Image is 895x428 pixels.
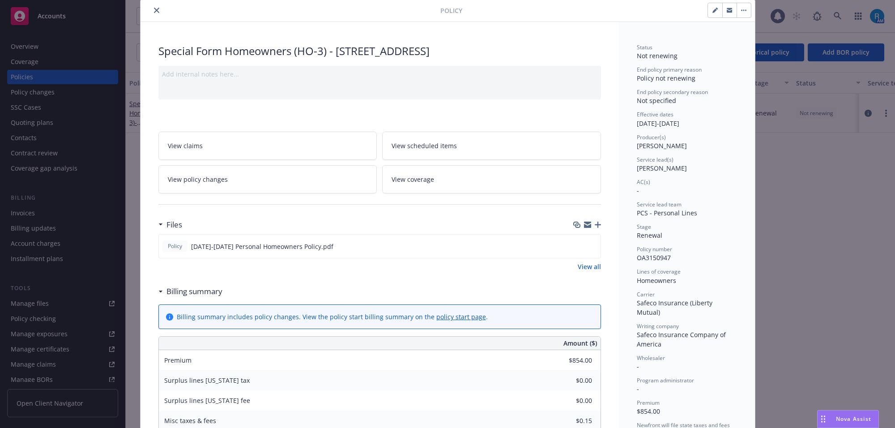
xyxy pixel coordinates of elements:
span: - [637,186,639,195]
span: Lines of coverage [637,268,681,275]
span: Wholesaler [637,354,665,362]
span: View claims [168,141,203,150]
span: Policy number [637,245,672,253]
button: Nova Assist [817,410,879,428]
span: - [637,385,639,393]
span: Not specified [637,96,676,105]
a: policy start page [436,312,486,321]
div: Billing summary [158,286,222,297]
div: Add internal notes here... [162,69,597,79]
input: 0.00 [539,394,597,407]
span: AC(s) [637,178,650,186]
div: Billing summary includes policy changes. View the policy start billing summary on the . [177,312,488,321]
h3: Files [166,219,182,231]
span: End policy primary reason [637,66,702,73]
span: [PERSON_NAME] [637,164,687,172]
a: View coverage [382,165,601,193]
a: View scheduled items [382,132,601,160]
span: View policy changes [168,175,228,184]
div: Files [158,219,182,231]
span: Stage [637,223,651,231]
span: Carrier [637,291,655,298]
button: preview file [589,242,597,251]
span: Service lead(s) [637,156,673,163]
div: Special Form Homeowners (HO-3) - [STREET_ADDRESS] [158,43,601,59]
span: View coverage [392,175,434,184]
span: Producer(s) [637,133,666,141]
a: View all [578,262,601,271]
span: Surplus lines [US_STATE] fee [164,396,250,405]
span: Safeco Insurance (Liberty Mutual) [637,299,714,317]
a: View policy changes [158,165,377,193]
h3: Billing summary [166,286,222,297]
div: Drag to move [818,411,829,428]
div: Homeowners [637,276,737,285]
span: Amount ($) [563,338,597,348]
span: Status [637,43,652,51]
span: Policy not renewing [637,74,695,82]
span: Renewal [637,231,662,240]
span: Surplus lines [US_STATE] tax [164,376,250,385]
input: 0.00 [539,414,597,428]
span: View scheduled items [392,141,457,150]
span: Not renewing [637,51,678,60]
span: [DATE]-[DATE] Personal Homeowners Policy.pdf [191,242,333,251]
input: 0.00 [539,354,597,367]
span: Premium [164,356,192,364]
span: Effective dates [637,111,673,118]
span: Program administrator [637,377,694,384]
span: Nova Assist [836,415,871,423]
button: download file [575,242,582,251]
div: [DATE] - [DATE] [637,111,737,128]
a: View claims [158,132,377,160]
span: $854.00 [637,407,660,415]
span: End policy secondary reason [637,88,708,96]
span: Safeco Insurance Company of America [637,330,728,348]
span: Misc taxes & fees [164,416,216,425]
span: Policy [440,6,462,15]
span: - [637,362,639,371]
input: 0.00 [539,374,597,387]
span: OA3150947 [637,253,671,262]
span: Service lead team [637,201,682,208]
button: close [151,5,162,16]
span: [PERSON_NAME] [637,141,687,150]
span: Policy [166,242,184,250]
span: Premium [637,399,660,407]
span: PCS - Personal Lines [637,209,697,217]
span: Writing company [637,322,679,330]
